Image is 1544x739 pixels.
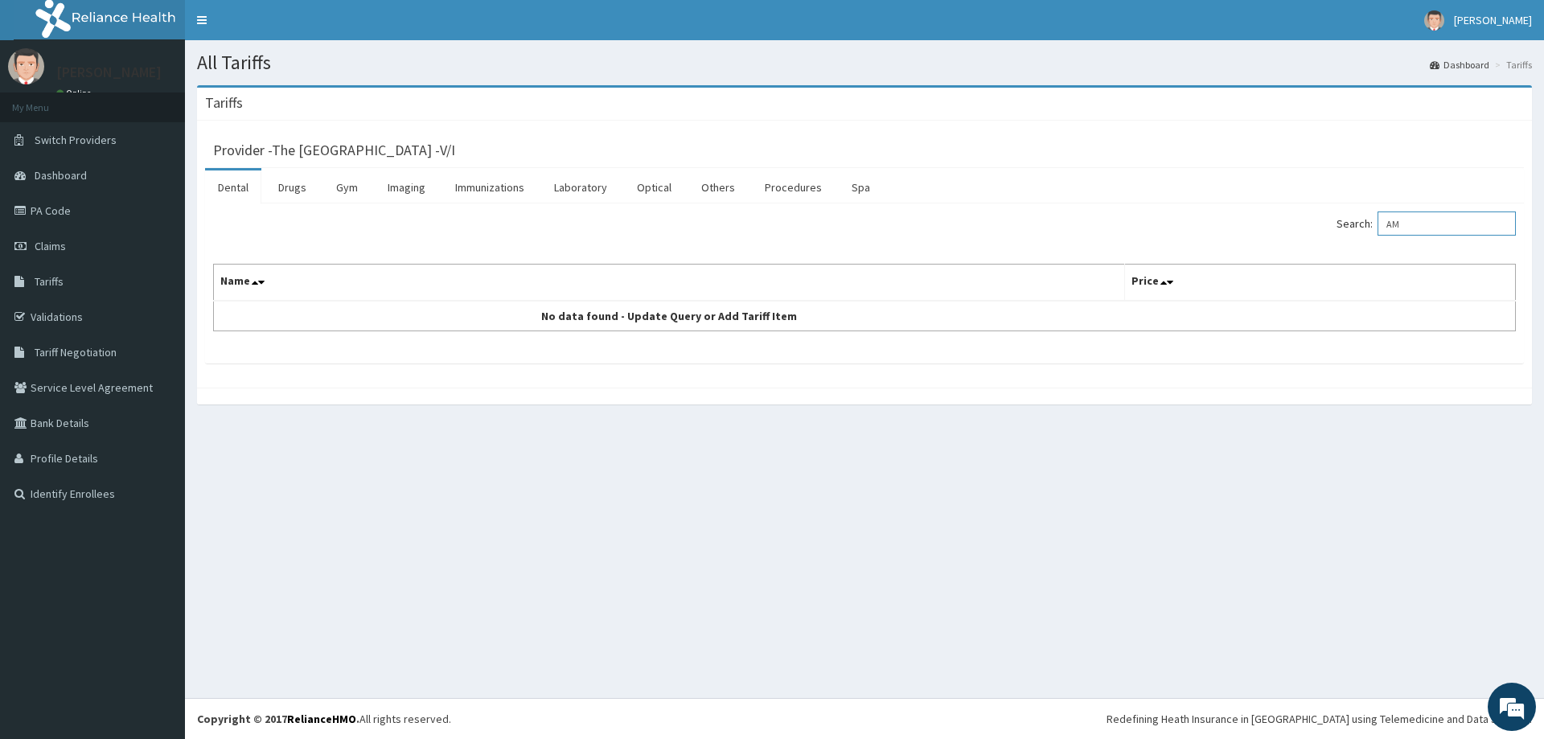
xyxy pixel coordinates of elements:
h1: All Tariffs [197,52,1532,73]
a: Drugs [265,170,319,204]
div: Minimize live chat window [264,8,302,47]
div: Chat with us now [84,90,270,111]
th: Price [1125,265,1516,302]
a: Spa [839,170,883,204]
span: Switch Providers [35,133,117,147]
footer: All rights reserved. [185,698,1544,739]
span: Tariffs [35,274,64,289]
label: Search: [1337,211,1516,236]
img: User Image [1424,10,1444,31]
a: Imaging [375,170,438,204]
a: RelianceHMO [287,712,356,726]
a: Immunizations [442,170,537,204]
a: Dental [205,170,261,204]
a: Gym [323,170,371,204]
a: Others [688,170,748,204]
a: Optical [624,170,684,204]
h3: Provider - The [GEOGRAPHIC_DATA] -V/I [213,143,455,158]
span: Claims [35,239,66,253]
img: User Image [8,48,44,84]
span: We're online! [93,203,222,365]
a: Online [56,88,95,99]
th: Name [214,265,1125,302]
div: Redefining Heath Insurance in [GEOGRAPHIC_DATA] using Telemedicine and Data Science! [1107,711,1532,727]
a: Procedures [752,170,835,204]
strong: Copyright © 2017 . [197,712,359,726]
span: Tariff Negotiation [35,345,117,359]
img: d_794563401_company_1708531726252_794563401 [30,80,65,121]
h3: Tariffs [205,96,243,110]
span: Dashboard [35,168,87,183]
li: Tariffs [1491,58,1532,72]
textarea: Type your message and hit 'Enter' [8,439,306,495]
td: No data found - Update Query or Add Tariff Item [214,301,1125,331]
a: Dashboard [1430,58,1489,72]
input: Search: [1378,211,1516,236]
p: [PERSON_NAME] [56,65,162,80]
span: [PERSON_NAME] [1454,13,1532,27]
a: Laboratory [541,170,620,204]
